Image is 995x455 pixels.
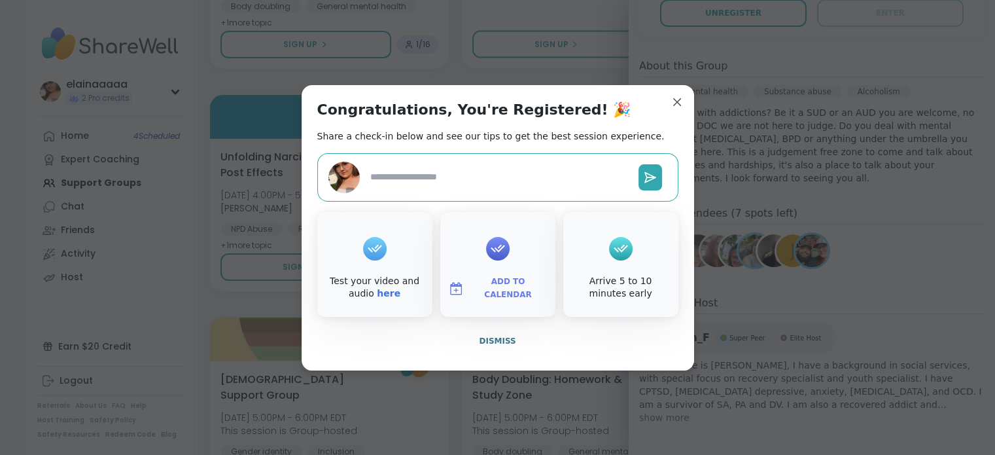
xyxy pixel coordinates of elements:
h1: Congratulations, You're Registered! 🎉 [317,101,631,119]
span: Add to Calendar [469,276,548,301]
button: Dismiss [317,327,678,355]
div: Test your video and audio [320,275,430,300]
span: Dismiss [479,337,515,346]
img: ShareWell Logomark [448,281,464,297]
img: elainaaaaa [328,162,360,193]
a: here [377,288,400,299]
h2: Share a check-in below and see our tips to get the best session experience. [317,130,665,143]
div: Arrive 5 to 10 minutes early [566,275,676,300]
button: Add to Calendar [443,275,553,302]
